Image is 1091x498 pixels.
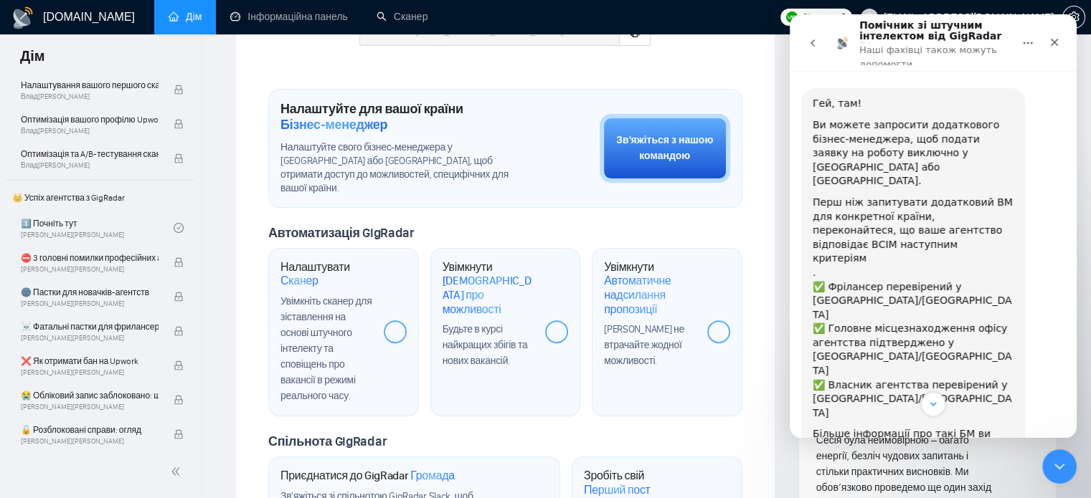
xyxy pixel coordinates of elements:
button: Прокрутіть униз [131,378,156,402]
span: замок [174,395,184,405]
font: ☠️ Фатальні пастки для фрилансерів-одинаків [21,322,204,332]
font: . [23,252,26,264]
a: 1️⃣ Почніть тут[PERSON_NAME][PERSON_NAME] [21,212,174,244]
font: Увімкніть сканер для зіставлення на основі штучного інтелекту та сповіщень про вакансії в режимі ... [280,295,372,402]
font: [PERSON_NAME] [72,437,124,446]
font: 0 [841,11,846,23]
font: [PERSON_NAME] [72,300,124,308]
font: Спільнота GigRadar [268,434,387,449]
font: [PERSON_NAME] [72,334,124,343]
span: замок [174,153,184,163]
span: замок [174,85,184,95]
font: [PERSON_NAME] [38,161,90,170]
font: Оптимізація та A/B-тестування сканера для кращих результатів [21,149,269,159]
font: [PERSON_NAME] [21,334,72,343]
font: [PERSON_NAME] [21,437,72,446]
font: [EMAIL_ADDRESS][DOMAIN_NAME] [884,12,1054,24]
span: замок [174,257,184,267]
font: Перший пост [584,483,651,497]
button: налаштування [1062,6,1085,29]
font: ❌ Як отримати бан на Upwork [21,356,138,366]
font: ✅ Власник агентства перевірений у [GEOGRAPHIC_DATA]/[GEOGRAPHIC_DATA] [23,365,222,404]
font: [PERSON_NAME] [72,368,124,377]
iframe: Живий чат у інтеркомі [790,14,1077,438]
font: Налаштуйте свого бізнес-менеджера у [GEOGRAPHIC_DATA] або [GEOGRAPHIC_DATA], щоб отримати доступ ... [280,141,509,194]
font: Влад [21,92,38,101]
font: Автоматичне надсилання пропозиції [604,274,671,315]
span: налаштування [1063,11,1085,23]
a: налаштування [1062,11,1085,23]
font: Налаштувати [280,260,350,274]
font: Влад [21,161,38,170]
font: [PERSON_NAME] [21,265,72,274]
span: замок [174,429,184,439]
font: Зв'яжіться з нашою командою [616,134,713,162]
font: Оптимізація вашого профілю Upwork [21,115,166,125]
span: замок [174,119,184,129]
font: Бізнес-менеджер [280,117,387,133]
font: [DOMAIN_NAME] [43,11,135,23]
font: Сканер [280,274,318,287]
font: Налаштуйте для вашої країни [280,101,463,117]
font: Будьте в курсі найкращих збігів та нових вакансій. [443,323,528,367]
font: 🔓 Розблоковані справи: огляд [21,425,141,435]
font: Автоматизація GigRadar [268,225,415,241]
font: ✅ Головне місцезнаходження офісу агентства підтверджено у [GEOGRAPHIC_DATA]/[GEOGRAPHIC_DATA] [23,308,222,362]
font: [PERSON_NAME] не втрачайте жодної можливості. [604,323,684,367]
font: [PERSON_NAME] [38,127,90,135]
span: замок [174,360,184,370]
font: Влад [21,127,38,135]
button: Зв'яжіться з нашою командою [600,114,730,183]
font: З'єднує: [802,11,838,23]
font: Налаштування вашого першого сканера та автоматичного призначення ставок [21,80,329,90]
font: [PERSON_NAME] [72,265,124,274]
font: Дім [20,47,45,64]
span: користувач [864,12,874,22]
font: 🌚 Пастки для новачків-агентств [21,287,149,297]
font: 😭 Обліковий запис заблоковано: що робити? [21,391,199,401]
font: ✅ Фрілансер перевірений у [GEOGRAPHIC_DATA]/[GEOGRAPHIC_DATA] [23,267,222,306]
font: [PERSON_NAME] [21,403,72,411]
img: логотип [11,6,34,29]
a: пошукСканер [377,11,428,23]
iframe: Живий чат у інтеркомі [1042,449,1077,484]
font: 👑 Успіх агентства з GigRadar [12,193,125,203]
font: [PERSON_NAME] [38,92,90,101]
font: Зробіть свій [584,469,644,482]
font: Громада [410,469,455,482]
font: [PERSON_NAME] [21,368,72,377]
font: Приєднатися до GigRadar [280,469,408,482]
font: [DEMOGRAPHIC_DATA] про можливості [443,274,532,315]
font: [PERSON_NAME] [21,300,72,308]
font: Більше інформації про такі БМ ви можете знайти нижче: [23,413,201,439]
font: Ви можете запросити додаткового бізнес-менеджера, щоб подати заявку на роботу виключно у [GEOGRAP... [23,105,209,172]
a: панель приладівІнформаційна панель [230,11,347,23]
font: Гей, там! [23,83,72,95]
span: перевірка колом [174,223,184,233]
font: Перш ніж запитувати додатковий BM для конкретної країни, переконайтеся, що ваше агентство відпові... [23,182,223,249]
a: дімДім [169,11,202,23]
font: Увімкнути [604,260,654,274]
span: подвійний лівий [171,464,185,479]
span: замок [174,292,184,302]
img: upwork-logo.png [786,11,798,23]
span: замок [174,326,184,336]
font: [PERSON_NAME] [72,403,124,411]
font: Увімкнути [443,260,493,274]
font: ⛔ 3 головні помилки професійних агентств [21,253,192,263]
